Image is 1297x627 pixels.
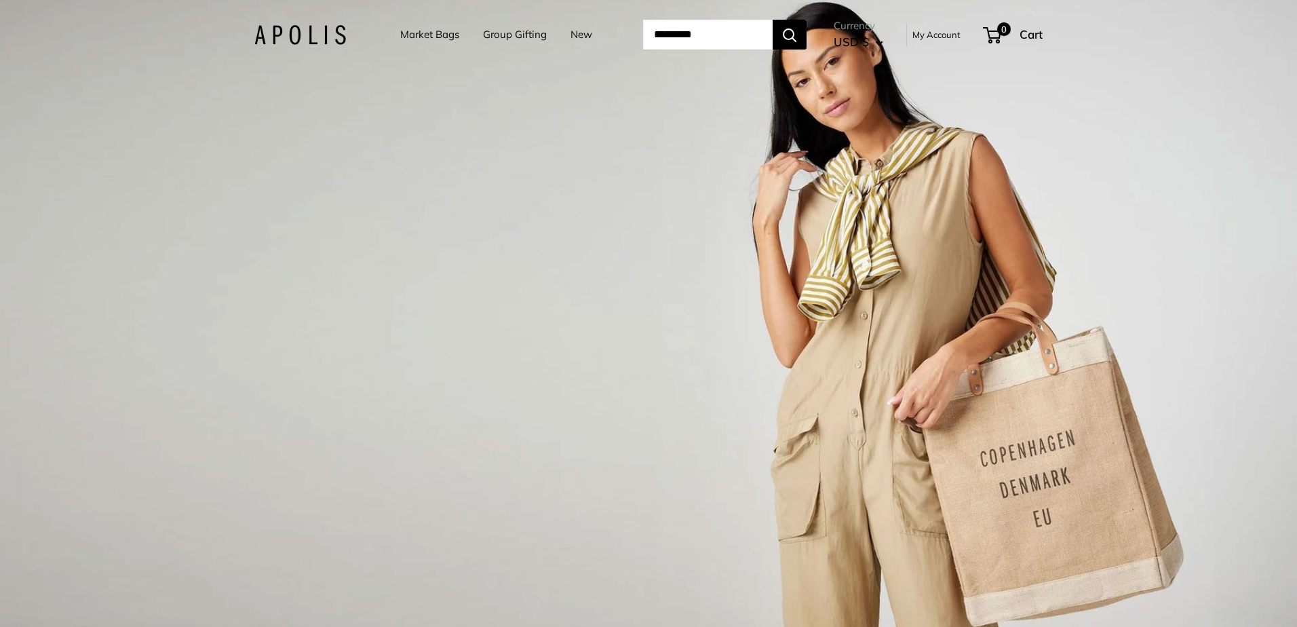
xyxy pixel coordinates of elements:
[984,24,1043,45] a: 0 Cart
[254,25,346,45] img: Apolis
[834,31,883,53] button: USD $
[1020,27,1043,41] span: Cart
[834,16,883,35] span: Currency
[834,35,869,49] span: USD $
[912,26,961,43] a: My Account
[400,25,459,44] a: Market Bags
[570,25,592,44] a: New
[483,25,547,44] a: Group Gifting
[997,22,1011,36] span: 0
[643,20,773,50] input: Search...
[773,20,807,50] button: Search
